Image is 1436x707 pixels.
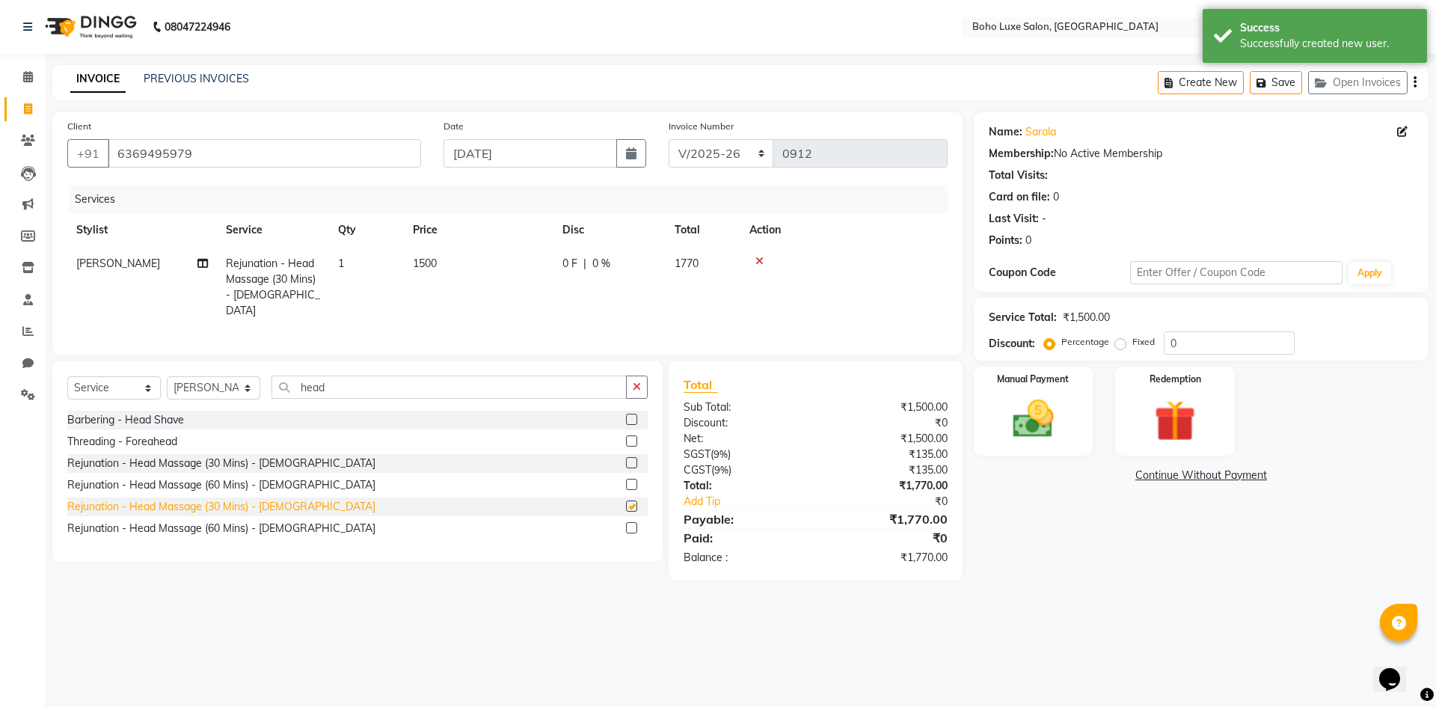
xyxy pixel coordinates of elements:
[672,494,839,509] a: Add Tip
[815,462,958,478] div: ₹135.00
[989,146,1414,162] div: No Active Membership
[1063,310,1110,325] div: ₹1,500.00
[67,456,375,471] div: Rejunation - Head Massage (30 Mins) - [DEMOGRAPHIC_DATA]
[271,376,627,399] input: Search or Scan
[1150,373,1201,386] label: Redemption
[67,499,375,515] div: Rejunation - Head Massage (30 Mins) - [DEMOGRAPHIC_DATA]
[1373,647,1421,692] iframe: chat widget
[1130,261,1343,284] input: Enter Offer / Coupon Code
[989,310,1057,325] div: Service Total:
[67,213,217,247] th: Stylist
[989,336,1035,352] div: Discount:
[989,233,1022,248] div: Points:
[672,400,815,415] div: Sub Total:
[1061,335,1109,349] label: Percentage
[666,213,740,247] th: Total
[815,415,958,431] div: ₹0
[1158,71,1244,94] button: Create New
[672,510,815,528] div: Payable:
[684,463,711,477] span: CGST
[989,265,1130,281] div: Coupon Code
[67,477,375,493] div: Rejunation - Head Massage (60 Mins) - [DEMOGRAPHIC_DATA]
[1141,395,1209,447] img: _gift.svg
[338,257,344,270] span: 1
[1053,189,1059,205] div: 0
[413,257,437,270] span: 1500
[815,447,958,462] div: ₹135.00
[404,213,553,247] th: Price
[108,139,421,168] input: Search by Name/Mobile/Email/Code
[1348,262,1391,284] button: Apply
[165,6,230,48] b: 08047224946
[672,529,815,547] div: Paid:
[714,448,728,460] span: 9%
[1042,211,1046,227] div: -
[989,211,1039,227] div: Last Visit:
[67,521,375,536] div: Rejunation - Head Massage (60 Mins) - [DEMOGRAPHIC_DATA]
[740,213,948,247] th: Action
[69,186,959,213] div: Services
[217,213,329,247] th: Service
[815,550,958,566] div: ₹1,770.00
[672,478,815,494] div: Total:
[67,120,91,133] label: Client
[989,146,1054,162] div: Membership:
[977,468,1426,483] a: Continue Without Payment
[583,256,586,272] span: |
[684,377,718,393] span: Total
[815,529,958,547] div: ₹0
[1025,233,1031,248] div: 0
[672,415,815,431] div: Discount:
[144,72,249,85] a: PREVIOUS INVOICES
[1250,71,1302,94] button: Save
[672,550,815,566] div: Balance :
[67,139,109,168] button: +91
[997,373,1069,386] label: Manual Payment
[672,447,815,462] div: ( )
[444,120,464,133] label: Date
[226,257,320,317] span: Rejunation - Head Massage (30 Mins) - [DEMOGRAPHIC_DATA]
[1025,124,1056,140] a: Sarala
[562,256,577,272] span: 0 F
[67,434,177,450] div: Threading - Foreahead
[815,478,958,494] div: ₹1,770.00
[592,256,610,272] span: 0 %
[675,257,699,270] span: 1770
[38,6,141,48] img: logo
[76,257,160,270] span: [PERSON_NAME]
[1240,20,1416,36] div: Success
[839,494,958,509] div: ₹0
[1240,36,1416,52] div: Successfully created new user.
[714,464,728,476] span: 9%
[553,213,666,247] th: Disc
[815,510,958,528] div: ₹1,770.00
[684,447,711,461] span: SGST
[672,431,815,447] div: Net:
[669,120,734,133] label: Invoice Number
[815,431,958,447] div: ₹1,500.00
[672,462,815,478] div: ( )
[815,400,958,415] div: ₹1,500.00
[70,66,126,93] a: INVOICE
[329,213,404,247] th: Qty
[989,124,1022,140] div: Name:
[67,412,184,428] div: Barbering - Head Shave
[1132,335,1155,349] label: Fixed
[989,168,1048,183] div: Total Visits:
[1308,71,1408,94] button: Open Invoices
[1000,395,1067,443] img: _cash.svg
[989,189,1050,205] div: Card on file:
